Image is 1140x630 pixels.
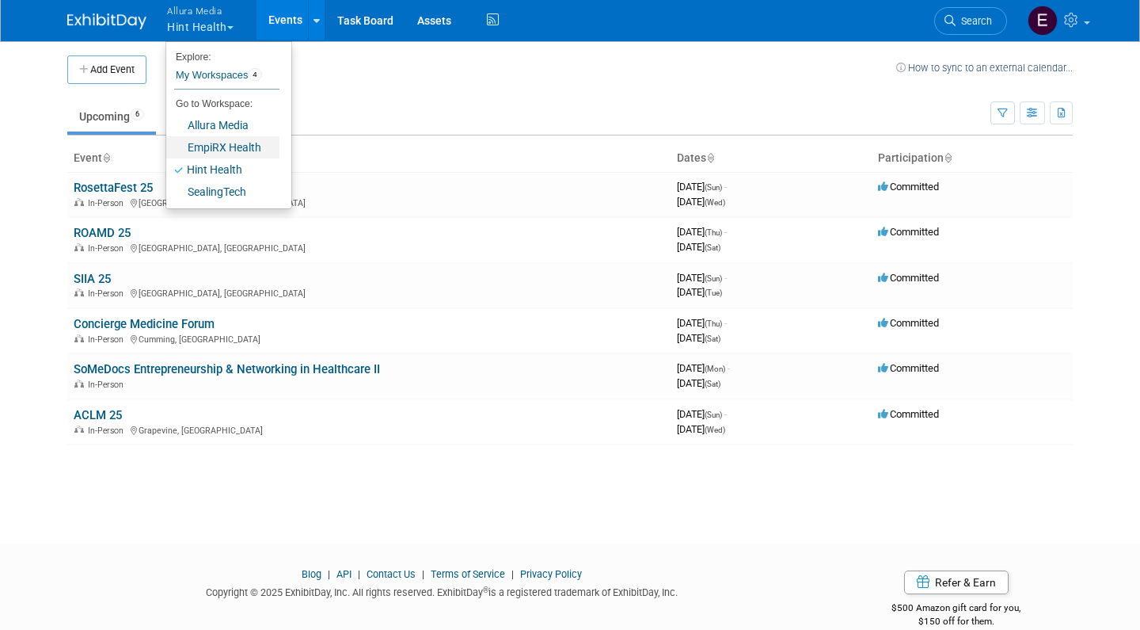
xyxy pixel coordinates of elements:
[705,288,722,297] span: (Tue)
[367,568,416,580] a: Contact Us
[724,408,727,420] span: -
[507,568,518,580] span: |
[131,109,144,120] span: 6
[520,568,582,580] a: Privacy Policy
[724,317,727,329] span: -
[174,62,279,89] a: My Workspaces4
[705,198,725,207] span: (Wed)
[74,286,664,299] div: [GEOGRAPHIC_DATA], [GEOGRAPHIC_DATA]
[88,288,128,299] span: In-Person
[878,362,939,374] span: Committed
[88,426,128,436] span: In-Person
[705,334,720,343] span: (Sat)
[74,243,84,251] img: In-Person Event
[166,48,279,62] li: Explore:
[705,228,722,237] span: (Thu)
[705,274,722,283] span: (Sun)
[431,568,505,580] a: Terms of Service
[74,198,84,206] img: In-Person Event
[878,226,939,238] span: Committed
[74,241,664,254] div: [GEOGRAPHIC_DATA], [GEOGRAPHIC_DATA]
[705,319,722,328] span: (Thu)
[67,101,156,132] a: Upcoming6
[705,243,720,252] span: (Sat)
[166,158,279,181] a: Hint Health
[872,145,1073,172] th: Participation
[677,423,725,435] span: [DATE]
[166,94,279,114] li: Go to Workspace:
[166,136,279,158] a: EmpiRX Health
[878,317,939,329] span: Committed
[677,241,720,253] span: [DATE]
[839,591,1073,628] div: $500 Amazon gift card for you,
[167,2,234,19] span: Allura Media
[724,272,727,284] span: -
[706,151,714,164] a: Sort by Start Date
[1028,6,1058,36] img: Eric Thompson
[74,380,84,388] img: In-Person Event
[88,198,128,208] span: In-Person
[67,582,815,600] div: Copyright © 2025 ExhibitDay, Inc. All rights reserved. ExhibitDay is a registered trademark of Ex...
[88,380,128,390] span: In-Person
[74,196,664,208] div: [GEOGRAPHIC_DATA], [GEOGRAPHIC_DATA]
[88,334,128,345] span: In-Person
[166,181,279,203] a: SealingTech
[74,317,215,331] a: Concierge Medicine Forum
[677,362,730,374] span: [DATE]
[159,101,224,132] a: Past32
[705,380,720,388] span: (Sat)
[418,568,428,580] span: |
[74,423,664,436] div: Grapevine, [GEOGRAPHIC_DATA]
[74,272,111,286] a: SIIA 25
[166,114,279,136] a: Allura Media
[74,334,84,342] img: In-Person Event
[74,426,84,433] img: In-Person Event
[302,568,321,580] a: Blog
[839,615,1073,628] div: $150 off for them.
[878,408,939,420] span: Committed
[74,362,380,376] a: SoMeDocs Entrepreneurship & Networking in Healthcare II
[705,410,722,419] span: (Sun)
[878,181,939,193] span: Committed
[671,145,872,172] th: Dates
[354,568,364,580] span: |
[74,288,84,296] img: In-Person Event
[67,145,671,172] th: Event
[677,332,720,344] span: [DATE]
[67,55,146,84] button: Add Event
[705,365,725,373] span: (Mon)
[74,332,664,345] div: Cumming, [GEOGRAPHIC_DATA]
[88,243,128,254] span: In-Person
[878,272,939,284] span: Committed
[677,408,727,420] span: [DATE]
[483,586,488,594] sup: ®
[677,317,727,329] span: [DATE]
[102,151,110,164] a: Sort by Event Name
[677,196,725,208] span: [DATE]
[724,226,727,238] span: -
[74,408,122,422] a: ACLM 25
[336,568,351,580] a: API
[944,151,952,164] a: Sort by Participation Type
[677,377,720,389] span: [DATE]
[724,181,727,193] span: -
[705,426,725,434] span: (Wed)
[705,183,722,192] span: (Sun)
[677,226,727,238] span: [DATE]
[74,181,153,195] a: RosettaFest 25
[956,15,992,27] span: Search
[324,568,334,580] span: |
[677,286,722,298] span: [DATE]
[74,226,131,240] a: ROAMD 25
[67,13,146,29] img: ExhibitDay
[248,68,261,81] span: 4
[896,62,1073,74] a: How to sync to an external calendar...
[934,7,1007,35] a: Search
[904,571,1009,594] a: Refer & Earn
[728,362,730,374] span: -
[677,272,727,284] span: [DATE]
[677,181,727,193] span: [DATE]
